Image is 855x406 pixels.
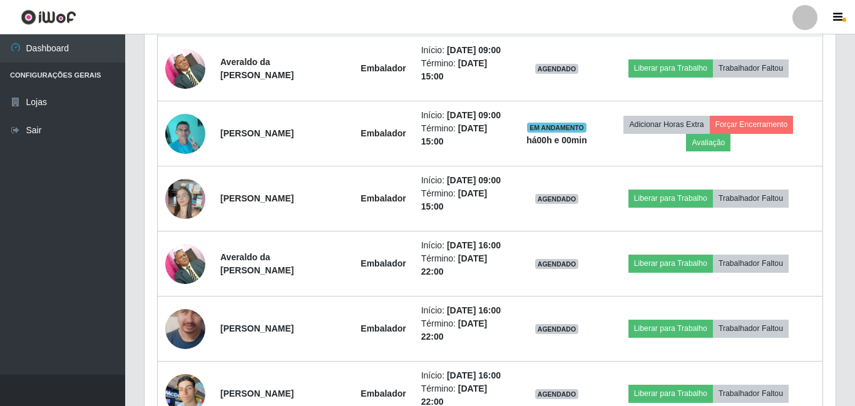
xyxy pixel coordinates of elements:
span: AGENDADO [535,389,579,399]
button: Trabalhador Faltou [713,320,789,337]
strong: Averaldo da [PERSON_NAME] [220,252,294,275]
img: 1749552138066.jpeg [165,163,205,235]
time: [DATE] 16:00 [447,370,501,380]
time: [DATE] 09:00 [447,110,501,120]
li: Início: [421,109,512,122]
button: Liberar para Trabalho [628,190,713,207]
button: Forçar Encerramento [710,116,794,133]
li: Início: [421,239,512,252]
strong: Embalador [361,128,406,138]
button: Trabalhador Faltou [713,385,789,402]
strong: Embalador [361,193,406,203]
button: Avaliação [686,134,730,151]
button: Trabalhador Faltou [713,255,789,272]
button: Liberar para Trabalho [628,255,713,272]
strong: Averaldo da [PERSON_NAME] [220,57,294,80]
button: Liberar para Trabalho [628,59,713,77]
strong: Embalador [361,258,406,268]
strong: [PERSON_NAME] [220,128,294,138]
img: 1698674767978.jpeg [165,283,205,374]
time: [DATE] 16:00 [447,240,501,250]
li: Início: [421,174,512,187]
li: Término: [421,252,512,278]
strong: Embalador [361,63,406,73]
img: CoreUI Logo [21,9,76,25]
button: Liberar para Trabalho [628,320,713,337]
span: AGENDADO [535,324,579,334]
img: 1697117733428.jpeg [165,42,205,95]
time: [DATE] 16:00 [447,305,501,315]
li: Início: [421,304,512,317]
span: AGENDADO [535,259,579,269]
button: Adicionar Horas Extra [623,116,709,133]
span: AGENDADO [535,194,579,204]
li: Início: [421,44,512,57]
time: [DATE] 09:00 [447,175,501,185]
button: Trabalhador Faltou [713,190,789,207]
button: Trabalhador Faltou [713,59,789,77]
img: 1699884729750.jpeg [165,107,205,160]
strong: há 00 h e 00 min [526,135,587,145]
strong: [PERSON_NAME] [220,193,294,203]
li: Término: [421,57,512,83]
span: EM ANDAMENTO [527,123,586,133]
li: Início: [421,369,512,382]
strong: Embalador [361,388,406,398]
button: Liberar para Trabalho [628,385,713,402]
li: Término: [421,122,512,148]
li: Término: [421,187,512,213]
time: [DATE] 09:00 [447,45,501,55]
li: Término: [421,317,512,343]
strong: [PERSON_NAME] [220,323,294,333]
strong: Embalador [361,323,406,333]
img: 1697117733428.jpeg [165,237,205,290]
strong: [PERSON_NAME] [220,388,294,398]
span: AGENDADO [535,64,579,74]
